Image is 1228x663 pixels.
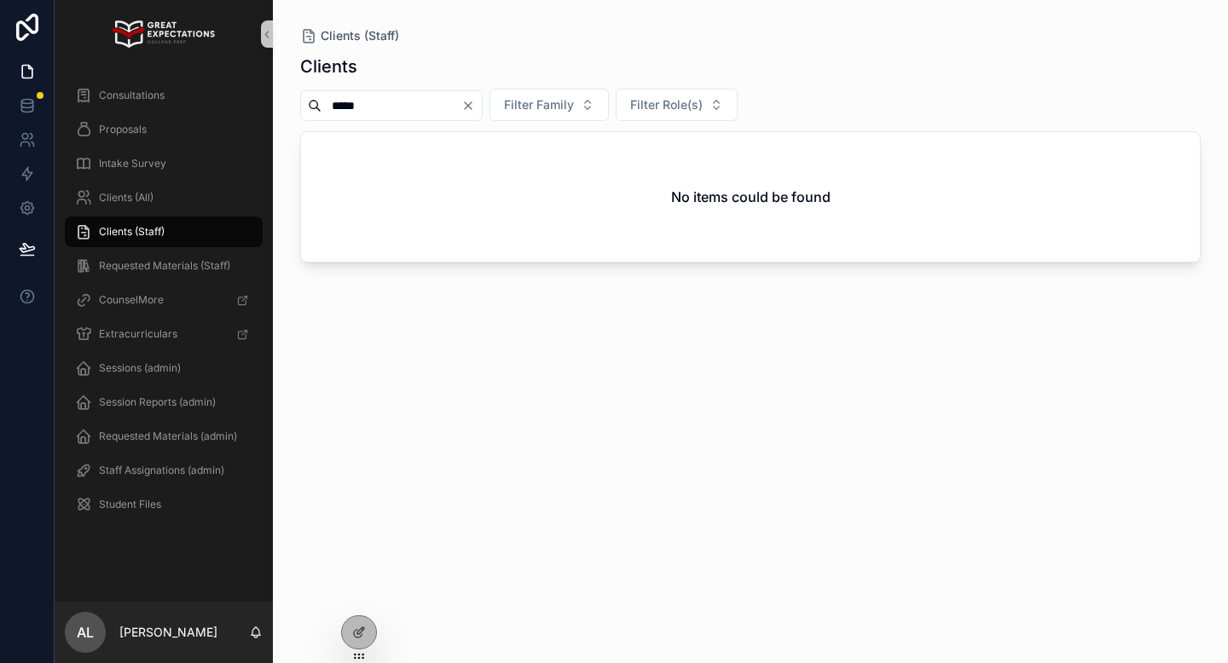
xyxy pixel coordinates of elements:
span: Filter Family [504,96,574,113]
span: Filter Role(s) [630,96,703,113]
button: Select Button [616,89,738,121]
a: Intake Survey [65,148,263,179]
span: CounselMore [99,293,164,307]
span: Proposals [99,123,147,136]
span: Sessions (admin) [99,361,181,375]
h2: No items could be found [671,187,831,207]
a: Clients (Staff) [65,216,263,247]
span: Requested Materials (Staff) [99,259,230,273]
p: [PERSON_NAME] [119,624,217,641]
div: scrollable content [55,68,273,542]
span: Clients (Staff) [99,225,165,239]
span: Consultations [99,89,165,102]
a: CounselMore [65,285,263,315]
span: AL [77,622,94,643]
a: Session Reports (admin) [65,387,263,418]
span: Clients (Staff) [321,27,399,44]
span: Clients (All) [99,191,153,205]
a: Requested Materials (admin) [65,421,263,452]
a: Proposals [65,114,263,145]
a: Consultations [65,80,263,111]
a: Clients (All) [65,182,263,213]
a: Student Files [65,489,263,520]
img: App logo [113,20,214,48]
a: Staff Assignations (admin) [65,455,263,486]
button: Clear [461,99,482,112]
a: Requested Materials (Staff) [65,251,263,281]
span: Session Reports (admin) [99,395,216,409]
h1: Clients [300,55,357,78]
a: Sessions (admin) [65,353,263,383]
span: Staff Assignations (admin) [99,464,224,477]
span: Extracurriculars [99,327,177,341]
span: Student Files [99,498,161,511]
span: Intake Survey [99,157,166,170]
a: Extracurriculars [65,319,263,349]
a: Clients (Staff) [300,27,399,44]
span: Requested Materials (admin) [99,430,237,443]
button: Select Button [489,89,609,121]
